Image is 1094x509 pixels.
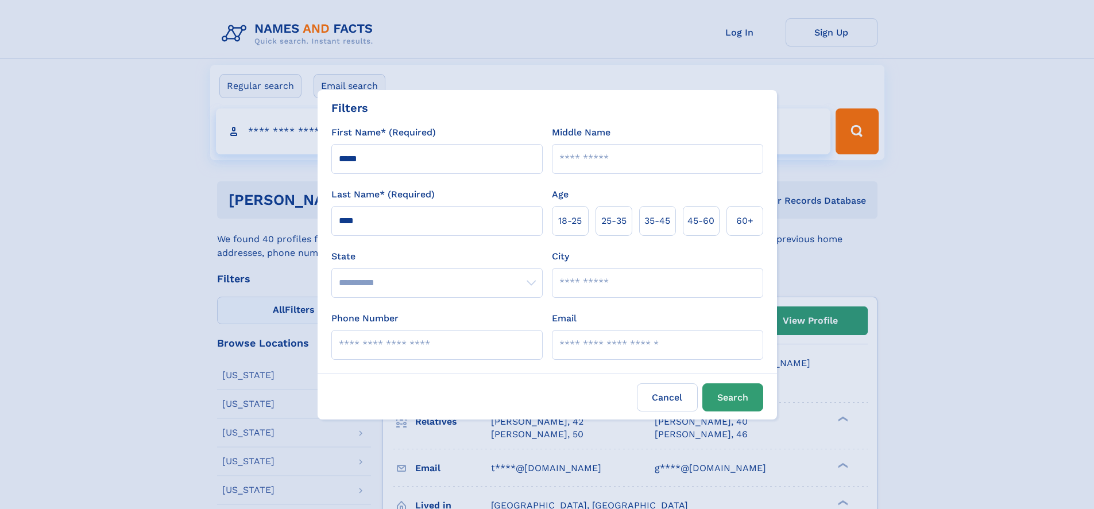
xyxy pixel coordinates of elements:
label: First Name* (Required) [331,126,436,139]
span: 25‑35 [601,214,627,228]
span: 35‑45 [644,214,670,228]
span: 45‑60 [687,214,714,228]
div: Filters [331,99,368,116]
label: City [552,250,569,263]
label: Middle Name [552,126,610,139]
label: Last Name* (Required) [331,188,435,201]
span: 18‑25 [558,214,582,228]
label: Email [552,312,577,325]
label: State [331,250,543,263]
label: Age [552,188,569,201]
button: Search [702,383,763,411]
span: 60+ [736,214,753,228]
label: Phone Number [331,312,399,325]
label: Cancel [637,383,698,411]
